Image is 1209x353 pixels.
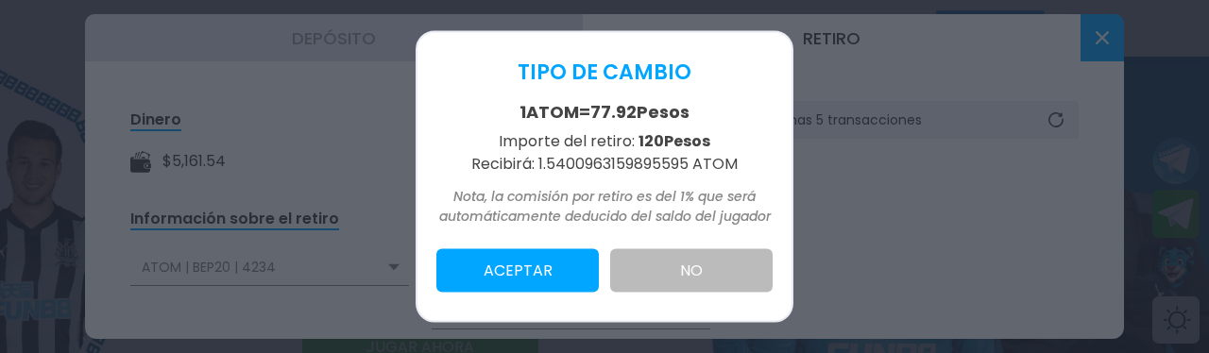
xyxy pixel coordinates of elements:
[436,99,773,125] p: 1 ATOM = 77.92 Pesos
[436,249,599,293] button: ACEPTAR
[436,57,773,88] p: TIPO DE CAMBIO
[436,130,773,153] p: Importe del retiro :
[436,187,773,227] p: Nota, la comisión por retiro es del 1% que será automáticamente deducido del saldo del jugador
[436,153,773,176] p: Recibirá :
[610,249,773,293] button: NO
[639,130,710,152] span: 120 Pesos
[538,153,738,175] span: 1.5400963159895595 ATOM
